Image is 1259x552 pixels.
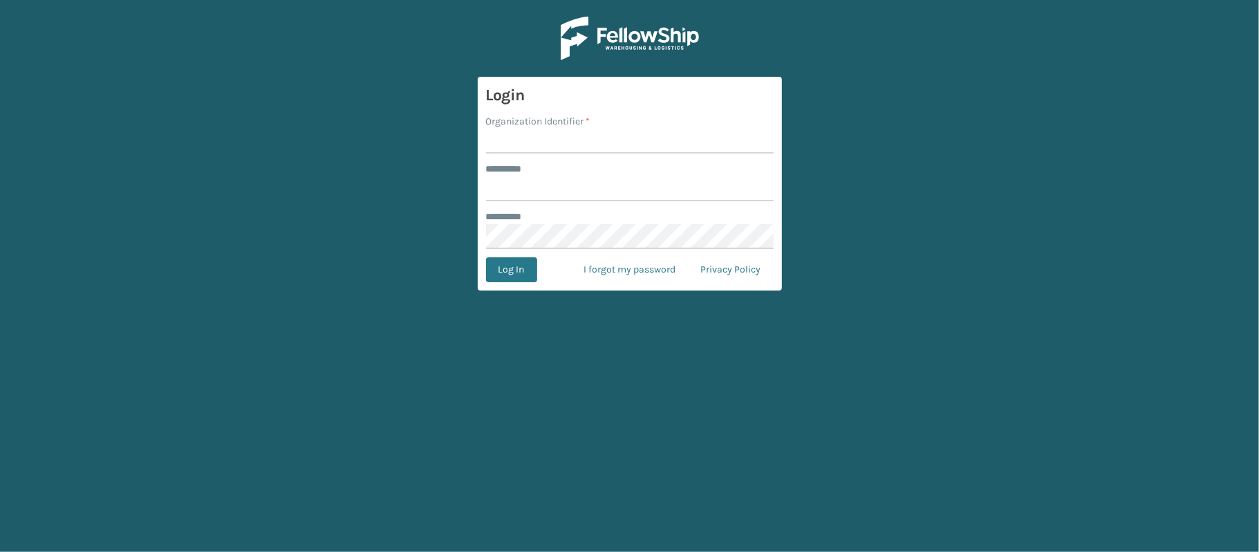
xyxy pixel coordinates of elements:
[572,257,689,282] a: I forgot my password
[486,257,537,282] button: Log In
[486,85,774,106] h3: Login
[689,257,774,282] a: Privacy Policy
[486,114,590,129] label: Organization Identifier
[561,17,699,60] img: Logo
